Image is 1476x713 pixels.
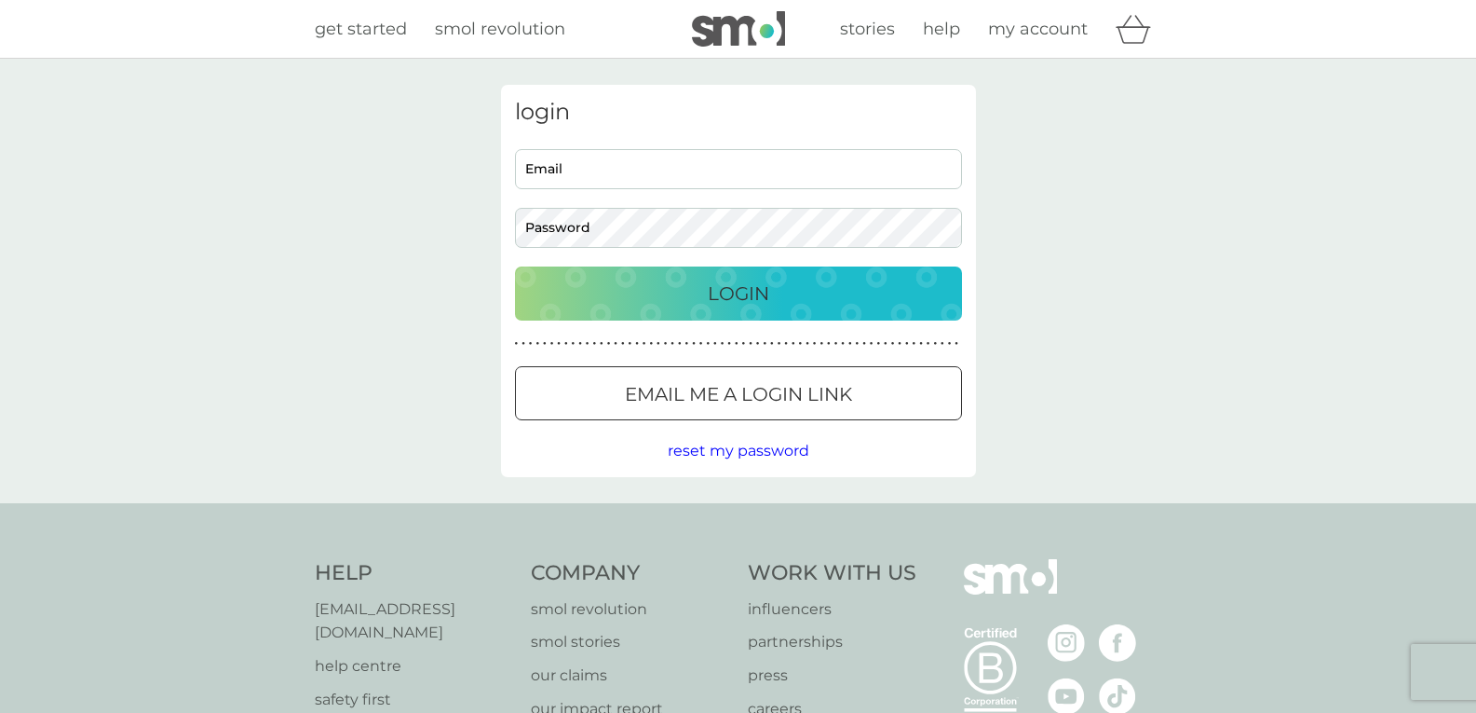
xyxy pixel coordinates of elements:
[515,366,962,420] button: Email me a login link
[841,339,845,349] p: ●
[988,16,1088,43] a: my account
[531,664,729,688] a: our claims
[756,339,760,349] p: ●
[529,339,533,349] p: ●
[1048,624,1085,662] img: visit the smol Instagram page
[964,559,1057,623] img: smol
[898,339,901,349] p: ●
[315,654,513,679] a: help centre
[521,339,525,349] p: ●
[607,339,611,349] p: ●
[668,442,809,459] span: reset my password
[948,339,952,349] p: ●
[685,339,689,349] p: ●
[670,339,674,349] p: ●
[699,339,703,349] p: ●
[799,339,803,349] p: ●
[905,339,909,349] p: ●
[735,339,738,349] p: ●
[748,630,916,654] a: partnerships
[862,339,866,349] p: ●
[643,339,646,349] p: ●
[515,339,519,349] p: ●
[435,19,565,39] span: smol revolution
[315,19,407,39] span: get started
[770,339,774,349] p: ●
[813,339,817,349] p: ●
[1116,10,1162,48] div: basket
[927,339,930,349] p: ●
[713,339,717,349] p: ●
[749,339,752,349] p: ●
[748,559,916,588] h4: Work With Us
[649,339,653,349] p: ●
[891,339,895,349] p: ●
[988,19,1088,39] span: my account
[550,339,554,349] p: ●
[763,339,766,349] p: ●
[923,16,960,43] a: help
[913,339,916,349] p: ●
[531,630,729,654] a: smol stories
[748,597,916,622] a: influencers
[708,279,769,309] p: Login
[941,339,944,349] p: ●
[1099,624,1136,662] img: visit the smol Facebook page
[315,16,407,43] a: get started
[668,439,809,463] button: reset my password
[635,339,639,349] p: ●
[435,16,565,43] a: smol revolution
[856,339,860,349] p: ●
[572,339,576,349] p: ●
[600,339,603,349] p: ●
[784,339,788,349] p: ●
[692,339,696,349] p: ●
[840,16,895,43] a: stories
[840,19,895,39] span: stories
[778,339,781,349] p: ●
[557,339,561,349] p: ●
[531,597,729,622] a: smol revolution
[531,559,729,588] h4: Company
[586,339,589,349] p: ●
[678,339,682,349] p: ●
[315,597,513,645] a: [EMAIL_ADDRESS][DOMAIN_NAME]
[727,339,731,349] p: ●
[657,339,660,349] p: ●
[621,339,625,349] p: ●
[919,339,923,349] p: ●
[515,99,962,126] h3: login
[706,339,710,349] p: ●
[535,339,539,349] p: ●
[592,339,596,349] p: ●
[625,379,852,409] p: Email me a login link
[933,339,937,349] p: ●
[614,339,617,349] p: ●
[834,339,838,349] p: ●
[664,339,668,349] p: ●
[870,339,873,349] p: ●
[806,339,809,349] p: ●
[692,11,785,47] img: smol
[315,688,513,712] a: safety first
[515,267,962,321] button: Login
[819,339,823,349] p: ●
[748,664,916,688] a: press
[792,339,795,349] p: ●
[629,339,632,349] p: ●
[884,339,887,349] p: ●
[848,339,852,349] p: ●
[543,339,547,349] p: ●
[955,339,958,349] p: ●
[564,339,568,349] p: ●
[876,339,880,349] p: ●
